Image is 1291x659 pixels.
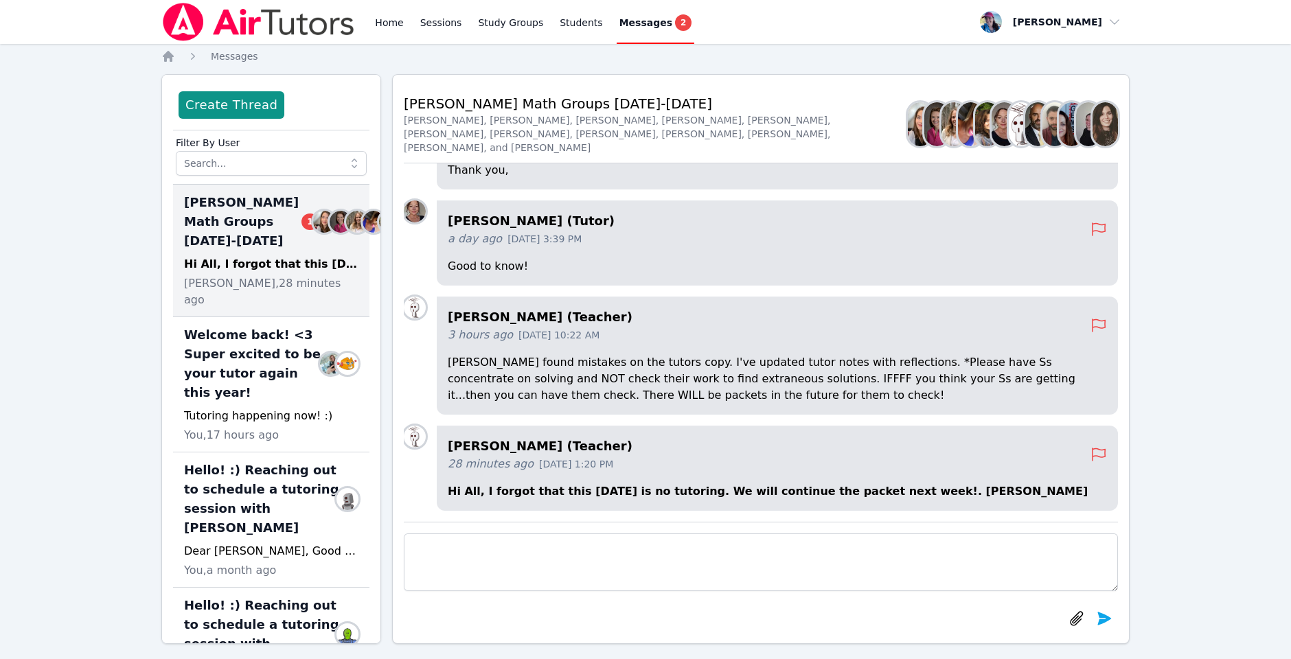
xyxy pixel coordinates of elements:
[184,325,325,402] span: Welcome back! <3 Super excited to be your tutor again this year!
[173,452,369,588] div: Hello! :) Reaching out to schedule a tutoring session with [PERSON_NAME]Tetiana KornievaDear [PER...
[1059,102,1084,146] img: Leah Hoff
[184,543,358,559] div: Dear [PERSON_NAME], Good afternoon! My name is [PERSON_NAME] and I'm going to be [PERSON_NAME]'s ...
[448,308,1090,327] h4: [PERSON_NAME] (Teacher)
[161,3,356,41] img: Air Tutors
[1093,102,1118,146] img: Chelsea Kernan
[346,211,368,233] img: Sandra Davis
[448,327,513,343] span: 3 hours ago
[173,185,369,317] div: [PERSON_NAME] Math Groups [DATE]-[DATE]1Sarah BenzingerRebecca MillerSandra DavisAlexis AsiamaDia...
[184,427,279,443] span: You, 17 hours ago
[173,317,369,452] div: Welcome back! <3 Super excited to be your tutor again this year!Narin TuracTurgay TuracTutoring h...
[675,14,692,31] span: 2
[211,51,258,62] span: Messages
[1076,102,1101,146] img: Kendra Byrd
[448,211,1090,231] h4: [PERSON_NAME] (Tutor)
[1009,102,1034,146] img: Joyce Law
[179,91,284,119] button: Create Thread
[176,130,367,151] label: Filter By User
[184,461,342,537] span: Hello! :) Reaching out to schedule a tutoring session with [PERSON_NAME]
[992,102,1017,146] img: Michelle Dalton
[161,49,1130,63] nav: Breadcrumb
[336,488,358,510] img: Tetiana Kornieva
[1042,102,1068,146] img: Diaa Walweel
[448,162,1107,178] p: Thank you,
[958,102,983,146] img: Alexis Asiama
[941,102,967,146] img: Sandra Davis
[176,151,367,176] input: Search...
[518,328,599,342] span: [DATE] 10:22 AM
[301,213,318,230] span: 1
[184,275,358,308] span: [PERSON_NAME], 28 minutes ago
[184,256,358,273] div: Hi All, I forgot that this [DATE] is no tutoring. We will continue the packet next week!. [PERSON...
[320,353,342,375] img: Narin Turac
[184,408,358,424] div: Tutoring happening now! :)
[313,211,335,233] img: Sarah Benzinger
[619,16,672,30] span: Messages
[507,232,582,246] span: [DATE] 3:39 PM
[404,113,908,154] div: [PERSON_NAME], [PERSON_NAME], [PERSON_NAME], [PERSON_NAME], [PERSON_NAME], [PERSON_NAME], [PERSON...
[975,102,1001,146] img: Diana Carle
[211,49,258,63] a: Messages
[330,211,352,233] img: Rebecca Miller
[404,200,426,222] img: Michelle Dalton
[404,426,426,448] img: Joyce Law
[379,211,401,233] img: Diana Carle
[336,623,358,645] img: Viviane Arantes
[448,483,1107,500] p: Hi All, I forgot that this [DATE] is no tutoring. We will continue the packet next week!. [PERSON...
[363,211,385,233] img: Alexis Asiama
[448,231,502,247] span: a day ago
[184,562,276,579] span: You, a month ago
[448,437,1090,456] h4: [PERSON_NAME] (Teacher)
[448,354,1107,404] p: [PERSON_NAME] found mistakes on the tutors copy. I've updated tutor notes with reflections. *Plea...
[448,258,1107,275] p: Good to know!
[336,353,358,375] img: Turgay Turac
[924,102,950,146] img: Rebecca Miller
[1025,102,1051,146] img: Bernard Estephan
[404,94,908,113] h2: [PERSON_NAME] Math Groups [DATE]-[DATE]
[184,193,319,251] span: [PERSON_NAME] Math Groups [DATE]-[DATE]
[908,102,933,146] img: Sarah Benzinger
[539,457,613,471] span: [DATE] 1:20 PM
[404,297,426,319] img: Joyce Law
[448,456,534,472] span: 28 minutes ago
